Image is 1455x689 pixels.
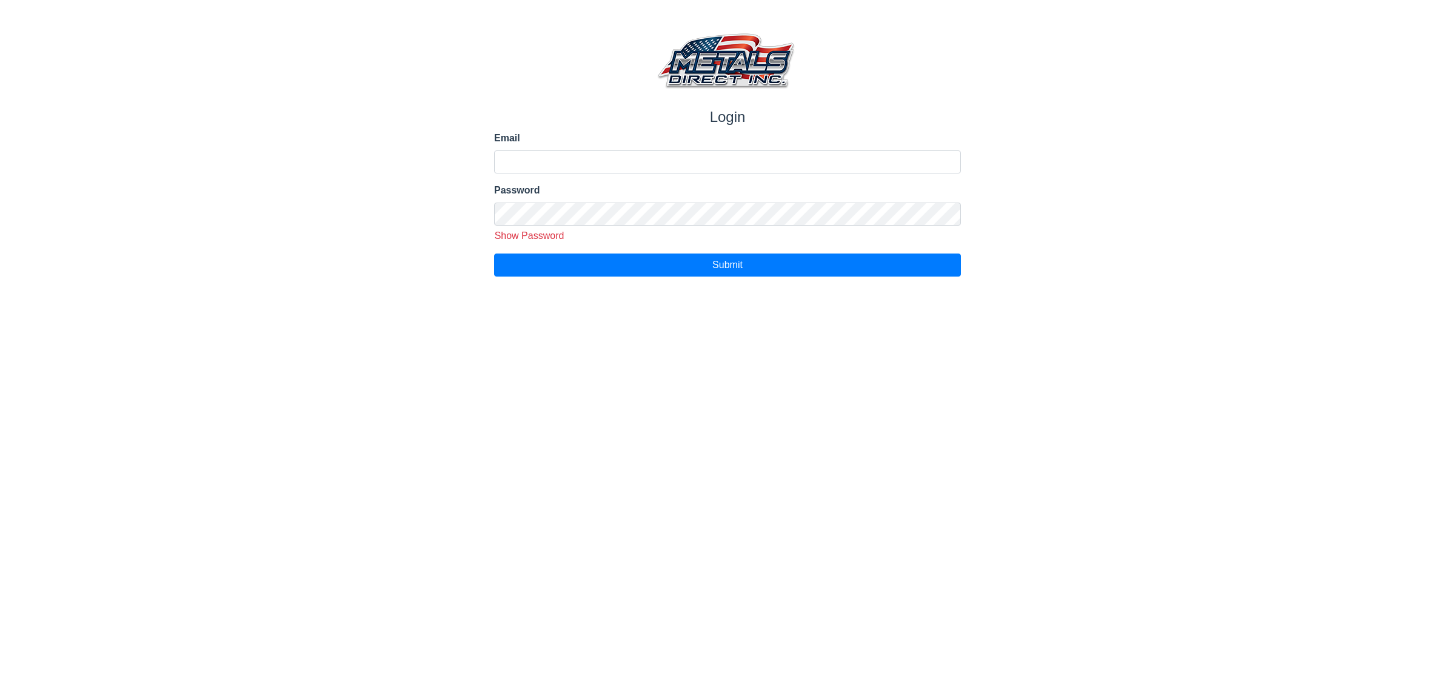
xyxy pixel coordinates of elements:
[495,230,564,241] span: Show Password
[712,260,743,270] span: Submit
[494,131,961,146] label: Email
[494,254,961,277] button: Submit
[494,183,961,198] label: Password
[490,228,569,244] button: Show Password
[494,109,961,126] h1: Login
